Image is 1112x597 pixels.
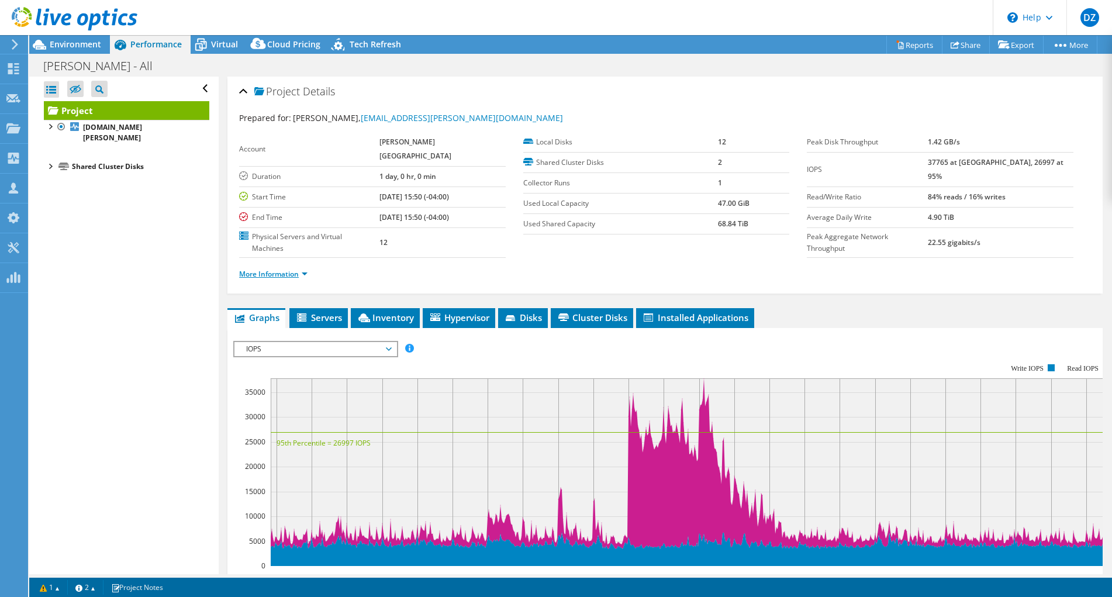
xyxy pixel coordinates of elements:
a: [EMAIL_ADDRESS][PERSON_NAME][DOMAIN_NAME] [361,112,563,123]
text: 14:00 [1042,572,1061,582]
b: 84% reads / 16% writes [928,192,1006,202]
text: 17:00 [303,572,321,582]
label: Local Disks [523,136,719,148]
a: 2 [67,580,103,595]
b: 2 [718,157,722,167]
label: Duration [239,171,379,182]
text: 21:00 [444,572,462,582]
span: Disks [504,312,542,323]
text: 10000 [245,511,265,521]
text: 09:00 [866,572,885,582]
span: Inventory [357,312,414,323]
text: 15000 [245,486,265,496]
text: 05:00 [726,572,744,582]
text: 22:00 [479,572,497,582]
text: 23:00 [514,572,532,582]
label: Used Shared Capacity [523,218,719,230]
a: Reports [886,36,942,54]
text: 19:00 [374,572,392,582]
label: Physical Servers and Virtual Machines [239,231,379,254]
text: 15:00 [1078,572,1096,582]
a: More [1043,36,1097,54]
a: [DOMAIN_NAME][PERSON_NAME] [44,120,209,146]
span: Details [303,84,335,98]
b: 47.00 GiB [718,198,750,208]
text: 25000 [245,437,265,447]
span: Virtual [211,39,238,50]
b: 12 [718,137,726,147]
span: Cluster Disks [557,312,627,323]
b: [PERSON_NAME][GEOGRAPHIC_DATA] [379,137,451,161]
h1: [PERSON_NAME] - All [38,60,171,73]
text: 18:00 [338,572,356,582]
label: IOPS [807,164,927,175]
text: 06:00 [761,572,779,582]
text: 13:00 [1007,572,1025,582]
svg: \n [1007,12,1018,23]
text: 10:00 [902,572,920,582]
span: Graphs [233,312,279,323]
a: Project [44,101,209,120]
label: Shared Cluster Disks [523,157,719,168]
b: 68.84 TiB [718,219,748,229]
span: Environment [50,39,101,50]
span: Cloud Pricing [267,39,320,50]
label: Start Time [239,191,379,203]
a: Export [989,36,1044,54]
b: [DOMAIN_NAME][PERSON_NAME] [83,122,142,143]
label: Average Daily Write [807,212,927,223]
text: 20:00 [409,572,427,582]
text: 00:00 [550,572,568,582]
b: [DATE] 15:50 (-04:00) [379,192,449,202]
text: 01:00 [585,572,603,582]
span: IOPS [240,342,391,356]
label: Used Local Capacity [523,198,719,209]
b: 1.42 GB/s [928,137,960,147]
div: Shared Cluster Disks [72,160,209,174]
text: Write IOPS [1011,364,1044,372]
text: 12:00 [972,572,990,582]
b: [DATE] 15:50 (-04:00) [379,212,449,222]
span: DZ [1080,8,1099,27]
text: 35000 [245,387,265,397]
a: 1 [32,580,68,595]
span: Installed Applications [642,312,748,323]
label: Collector Runs [523,177,719,189]
b: 12 [379,237,388,247]
text: 04:00 [690,572,709,582]
text: 11:00 [937,572,955,582]
label: End Time [239,212,379,223]
span: Servers [295,312,342,323]
text: Read IOPS [1067,364,1099,372]
a: More Information [239,269,308,279]
label: Account [239,143,379,155]
b: 1 [718,178,722,188]
a: Share [942,36,990,54]
a: Project Notes [103,580,171,595]
text: 07:00 [796,572,814,582]
text: 03:00 [655,572,673,582]
span: Hypervisor [429,312,489,323]
label: Prepared for: [239,112,291,123]
span: Project [254,86,300,98]
label: Peak Aggregate Network Throughput [807,231,927,254]
span: Performance [130,39,182,50]
b: 1 day, 0 hr, 0 min [379,171,436,181]
text: 95th Percentile = 26997 IOPS [277,438,371,448]
text: 08:00 [831,572,849,582]
span: [PERSON_NAME], [293,112,563,123]
b: 22.55 gigabits/s [928,237,980,247]
text: 20000 [245,461,265,471]
span: Tech Refresh [350,39,401,50]
b: 37765 at [GEOGRAPHIC_DATA], 26997 at 95% [928,157,1063,181]
text: 02:00 [620,572,638,582]
label: Read/Write Ratio [807,191,927,203]
text: 5000 [249,536,265,546]
text: 0 [261,561,265,571]
text: 30000 [245,412,265,422]
text: 16:00 [268,572,286,582]
b: 4.90 TiB [928,212,954,222]
label: Peak Disk Throughput [807,136,927,148]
